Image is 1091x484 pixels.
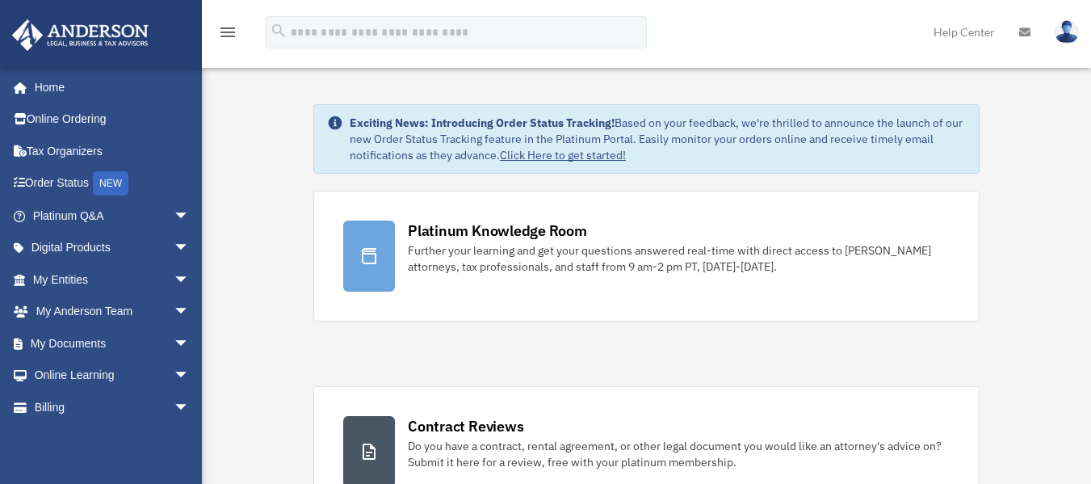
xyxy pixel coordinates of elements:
[11,232,214,264] a: Digital Productsarrow_drop_down
[218,23,237,42] i: menu
[11,327,214,360] a: My Documentsarrow_drop_down
[408,438,950,470] div: Do you have a contract, rental agreement, or other legal document you would like an attorney's ad...
[11,423,214,456] a: Events Calendar
[11,71,206,103] a: Home
[174,263,206,297] span: arrow_drop_down
[350,116,615,130] strong: Exciting News: Introducing Order Status Tracking!
[500,148,626,162] a: Click Here to get started!
[313,191,980,322] a: Platinum Knowledge Room Further your learning and get your questions answered real-time with dire...
[174,200,206,233] span: arrow_drop_down
[11,167,214,200] a: Order StatusNEW
[11,391,214,423] a: Billingarrow_drop_down
[11,360,214,392] a: Online Learningarrow_drop_down
[174,327,206,360] span: arrow_drop_down
[174,360,206,393] span: arrow_drop_down
[408,221,587,241] div: Platinum Knowledge Room
[11,296,214,328] a: My Anderson Teamarrow_drop_down
[11,135,214,167] a: Tax Organizers
[93,171,128,196] div: NEW
[270,22,287,40] i: search
[1055,20,1079,44] img: User Pic
[408,416,523,436] div: Contract Reviews
[11,103,214,136] a: Online Ordering
[350,115,966,163] div: Based on your feedback, we're thrilled to announce the launch of our new Order Status Tracking fe...
[408,242,950,275] div: Further your learning and get your questions answered real-time with direct access to [PERSON_NAM...
[11,200,214,232] a: Platinum Q&Aarrow_drop_down
[218,28,237,42] a: menu
[174,296,206,329] span: arrow_drop_down
[11,263,214,296] a: My Entitiesarrow_drop_down
[7,19,153,51] img: Anderson Advisors Platinum Portal
[174,391,206,424] span: arrow_drop_down
[174,232,206,265] span: arrow_drop_down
